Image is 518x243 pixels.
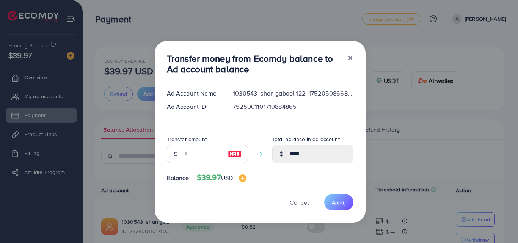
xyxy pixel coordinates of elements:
div: Ad Account ID [161,102,227,111]
img: image [239,174,246,182]
div: 1030543_shan gabool 122_1752050866845 [227,89,359,98]
h4: $39.97 [197,173,246,182]
h3: Transfer money from Ecomdy balance to Ad account balance [167,53,341,75]
span: Balance: [167,174,191,182]
button: Cancel [280,194,318,210]
label: Transfer amount [167,135,207,143]
img: image [228,149,242,158]
div: Ad Account Name [161,89,227,98]
button: Apply [324,194,353,210]
span: Apply [332,199,346,206]
iframe: Chat [486,209,512,237]
label: Total balance in ad account [272,135,340,143]
span: Cancel [290,198,309,207]
span: USD [221,174,233,182]
div: 7525001101710884865 [227,102,359,111]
